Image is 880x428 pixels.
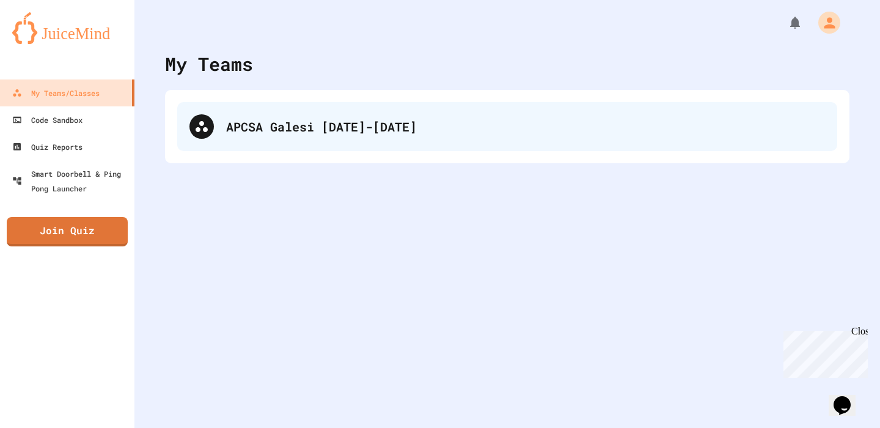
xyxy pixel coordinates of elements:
div: Code Sandbox [12,113,82,127]
div: APCSA Galesi [DATE]-[DATE] [226,117,825,136]
img: logo-orange.svg [12,12,122,44]
iframe: chat widget [779,326,868,378]
iframe: chat widget [829,379,868,416]
div: Chat with us now!Close [5,5,84,78]
div: APCSA Galesi [DATE]-[DATE] [177,102,837,151]
div: My Teams [165,50,253,78]
a: Join Quiz [7,217,128,246]
div: My Account [805,9,843,37]
div: My Notifications [765,12,805,33]
div: Quiz Reports [12,139,82,154]
div: My Teams/Classes [12,86,100,100]
div: Smart Doorbell & Ping Pong Launcher [12,166,130,196]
